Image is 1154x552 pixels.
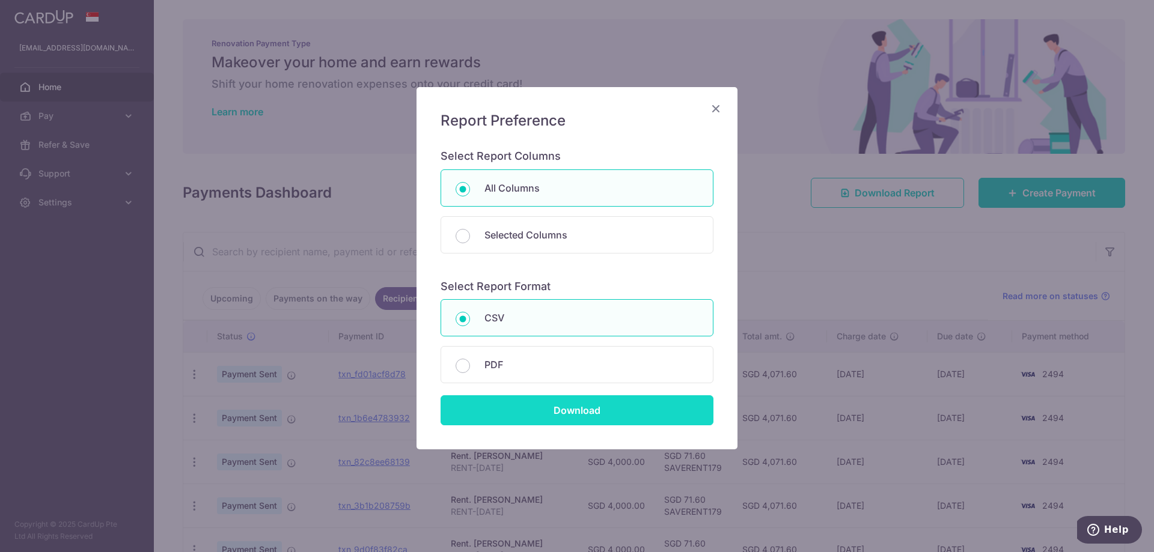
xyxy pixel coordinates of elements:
h6: Select Report Format [441,280,713,294]
p: PDF [484,357,698,372]
p: CSV [484,311,698,325]
iframe: Opens a widget where you can find more information [1077,516,1142,546]
p: All Columns [484,181,698,195]
input: Download [441,395,713,425]
h6: Select Report Columns [441,150,713,163]
p: Selected Columns [484,228,698,242]
button: Close [709,102,723,116]
h5: Report Preference [441,111,713,130]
